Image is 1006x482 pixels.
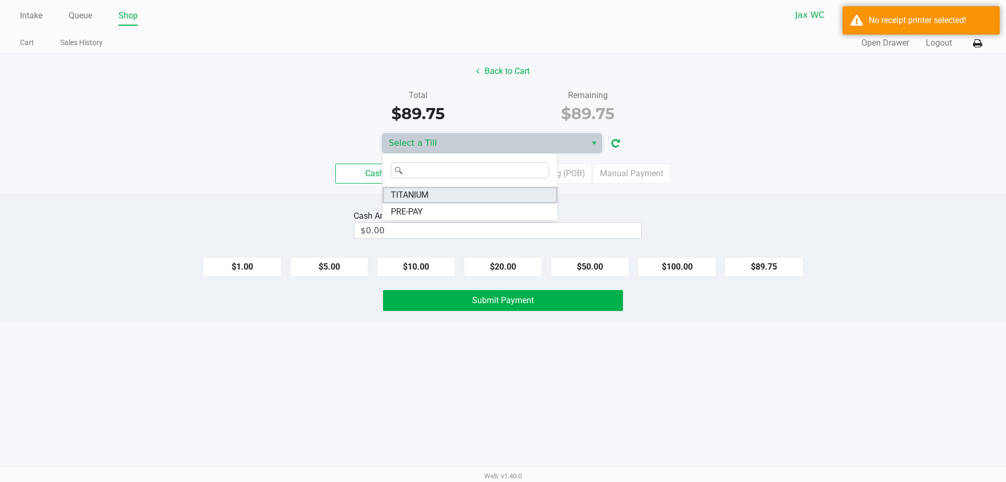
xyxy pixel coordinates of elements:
div: $89.75 [511,102,665,125]
button: Open Drawer [861,37,909,49]
div: Total [341,89,495,102]
div: Remaining [511,89,665,102]
button: $100.00 [638,257,716,277]
span: Select a Till [389,137,580,149]
label: Manual Payment [592,164,671,184]
a: Queue [69,8,92,23]
button: Select [586,134,602,153]
button: $20.00 [464,257,542,277]
div: No receipt printer selected! [869,14,992,27]
button: $10.00 [377,257,455,277]
button: Select [904,6,919,25]
a: Shop [118,8,138,23]
span: TITANIUM [391,189,429,201]
button: Back to Cart [469,61,537,81]
button: $50.00 [551,257,629,277]
div: $89.75 [341,102,495,125]
a: Intake [20,8,42,23]
span: Web: v1.40.0 [484,472,522,480]
button: Submit Payment [383,290,623,311]
button: $5.00 [290,257,368,277]
button: Logout [926,37,952,49]
a: Sales History [60,36,103,49]
a: Cart [20,36,34,49]
span: PRE-PAY [391,206,423,218]
label: Cash [335,164,414,184]
button: $1.00 [203,257,281,277]
span: Jax WC [795,9,898,22]
span: Submit Payment [472,295,534,305]
button: $89.75 [725,257,803,277]
div: Cash Amount [354,210,408,222]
